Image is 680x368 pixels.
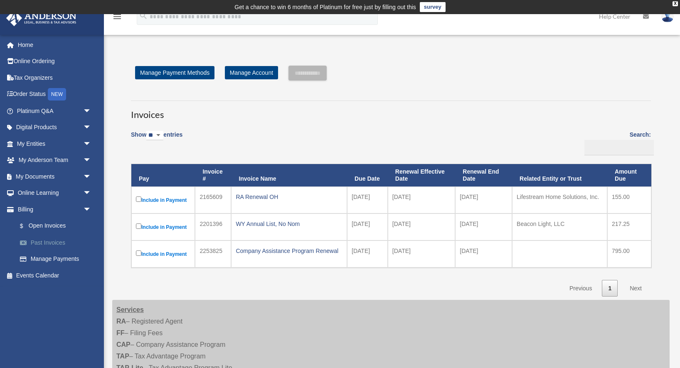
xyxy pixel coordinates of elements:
[347,164,388,186] th: Due Date: activate to sort column ascending
[607,164,651,186] th: Amount Due: activate to sort column ascending
[607,240,651,267] td: 795.00
[116,329,125,336] strong: FF
[388,240,456,267] td: [DATE]
[623,280,648,297] a: Next
[234,2,416,12] div: Get a chance to win 6 months of Platinum for free just by filling out this
[116,318,126,325] strong: RA
[83,103,100,120] span: arrow_drop_down
[420,2,446,12] a: survey
[347,240,388,267] td: [DATE]
[602,280,618,297] a: 1
[563,280,598,297] a: Previous
[6,185,104,201] a: Online Learningarrow_drop_down
[6,37,104,53] a: Home
[607,213,651,240] td: 217.25
[112,12,122,22] i: menu
[135,66,214,79] a: Manage Payment Methods
[584,140,654,156] input: Search:
[6,267,104,284] a: Events Calendar
[48,88,66,101] div: NEW
[112,15,122,22] a: menu
[195,186,231,213] td: 2165609
[131,130,182,149] label: Show entries
[6,86,104,103] a: Order StatusNEW
[195,164,231,186] th: Invoice #: activate to sort column ascending
[347,213,388,240] td: [DATE]
[455,164,512,186] th: Renewal End Date: activate to sort column ascending
[6,103,104,119] a: Platinum Q&Aarrow_drop_down
[139,11,148,20] i: search
[83,119,100,136] span: arrow_drop_down
[512,213,607,240] td: Beacon Light, LLC
[6,168,104,185] a: My Documentsarrow_drop_down
[347,186,388,213] td: [DATE]
[231,164,347,186] th: Invoice Name: activate to sort column ascending
[195,213,231,240] td: 2201396
[83,201,100,218] span: arrow_drop_down
[6,69,104,86] a: Tax Organizers
[83,168,100,185] span: arrow_drop_down
[607,186,651,213] td: 155.00
[131,164,195,186] th: Pay: activate to sort column descending
[581,130,651,155] label: Search:
[195,240,231,267] td: 2253825
[673,1,678,6] div: close
[136,249,190,259] label: Include in Payment
[136,222,190,232] label: Include in Payment
[6,119,104,136] a: Digital Productsarrow_drop_down
[136,250,141,256] input: Include in Payment
[136,195,190,205] label: Include in Payment
[512,186,607,213] td: Lifestream Home Solutions, Inc.
[236,218,342,230] div: WY Annual List, No Nom
[83,185,100,202] span: arrow_drop_down
[236,245,342,257] div: Company Assistance Program Renewal
[116,341,131,348] strong: CAP
[388,186,456,213] td: [DATE]
[12,251,104,267] a: Manage Payments
[225,66,278,79] a: Manage Account
[131,101,651,121] h3: Invoices
[83,152,100,169] span: arrow_drop_down
[455,186,512,213] td: [DATE]
[116,306,144,313] strong: Services
[388,213,456,240] td: [DATE]
[4,10,79,26] img: Anderson Advisors Platinum Portal
[136,223,141,229] input: Include in Payment
[661,10,674,22] img: User Pic
[6,201,104,218] a: Billingarrow_drop_down
[236,191,342,203] div: RA Renewal OH
[388,164,456,186] th: Renewal Effective Date: activate to sort column ascending
[455,213,512,240] td: [DATE]
[12,218,100,235] a: $Open Invoices
[83,135,100,152] span: arrow_drop_down
[6,152,104,169] a: My Anderson Teamarrow_drop_down
[6,135,104,152] a: My Entitiesarrow_drop_down
[25,221,29,231] span: $
[136,196,141,202] input: Include in Payment
[116,353,129,360] strong: TAP
[455,240,512,267] td: [DATE]
[6,53,104,70] a: Online Ordering
[512,164,607,186] th: Related Entity or Trust: activate to sort column ascending
[146,131,163,140] select: Showentries
[12,234,104,251] a: Past Invoices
